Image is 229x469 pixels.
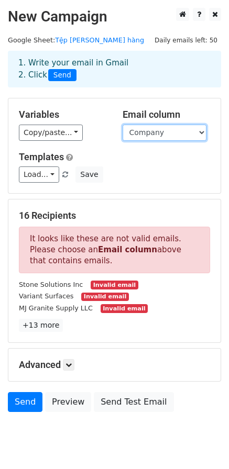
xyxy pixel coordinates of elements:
[151,35,221,46] span: Daily emails left: 50
[19,359,210,371] h5: Advanced
[19,166,59,183] a: Load...
[19,125,83,141] a: Copy/paste...
[151,36,221,44] a: Daily emails left: 50
[8,8,221,26] h2: New Campaign
[19,109,107,120] h5: Variables
[19,151,64,162] a: Templates
[177,419,229,469] iframe: Chat Widget
[91,281,138,289] small: Invalid email
[101,304,148,313] small: Invalid email
[48,69,77,82] span: Send
[55,36,144,44] a: Tệp [PERSON_NAME] hàng
[19,319,63,332] a: +13 more
[75,166,103,183] button: Save
[19,304,93,312] small: MJ Granite Supply LLC
[19,210,210,221] h5: 16 Recipients
[10,57,219,81] div: 1. Write your email in Gmail 2. Click
[94,392,173,412] a: Send Test Email
[98,245,157,254] strong: Email column
[177,419,229,469] div: Tiện ích trò chuyện
[8,36,144,44] small: Google Sheet:
[8,392,42,412] a: Send
[19,292,74,300] small: Variant Surfaces
[45,392,91,412] a: Preview
[123,109,211,120] h5: Email column
[19,281,83,288] small: Stone Solutions Inc
[19,227,210,273] p: It looks like these are not valid emails. Please choose an above that contains emails.
[81,293,128,301] small: Invalid email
